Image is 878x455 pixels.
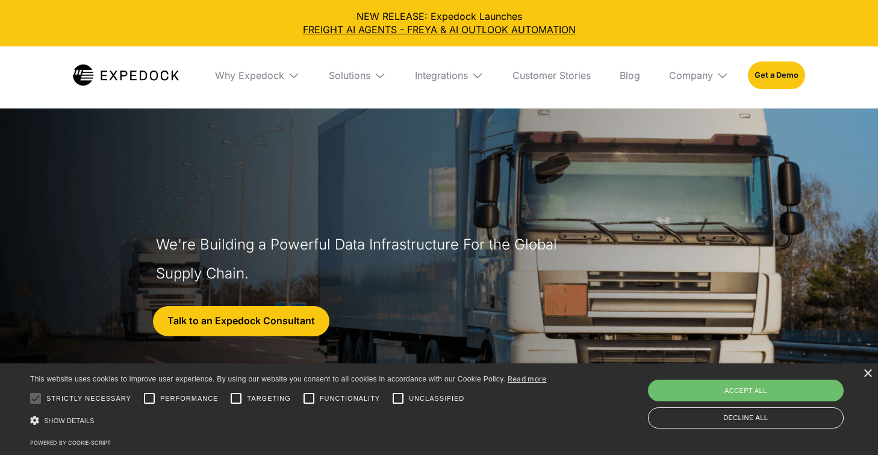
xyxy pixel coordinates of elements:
div: Solutions [319,46,396,104]
a: FREIGHT AI AGENTS - FREYA & AI OUTLOOK AUTOMATION [10,23,868,36]
span: Performance [160,394,219,404]
div: NEW RELEASE: Expedock Launches [10,10,868,37]
a: Blog [610,46,650,104]
span: Strictly necessary [46,394,131,404]
a: Talk to an Expedock Consultant [153,306,329,336]
div: Solutions [329,69,370,81]
h1: We're Building a Powerful Data Infrastructure For the Global Supply Chain. [156,230,563,288]
div: Why Expedock [205,46,310,104]
span: Functionality [320,394,380,404]
div: Why Expedock [215,69,284,81]
a: Get a Demo [748,61,805,89]
iframe: Chat Widget [818,397,878,455]
span: Show details [44,417,95,424]
div: Show details [30,412,547,429]
a: Customer Stories [503,46,600,104]
div: Company [659,46,738,104]
div: Close [863,369,872,378]
span: Targeting [247,394,290,404]
div: Integrations [405,46,493,104]
div: Company [669,69,713,81]
a: Read more [508,374,547,383]
div: Integrations [415,69,468,81]
span: Unclassified [409,394,464,404]
span: This website uses cookies to improve user experience. By using our website you consent to all coo... [30,375,505,383]
div: Decline all [648,407,844,428]
a: Powered by cookie-script [30,439,111,446]
div: Accept all [648,380,844,401]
